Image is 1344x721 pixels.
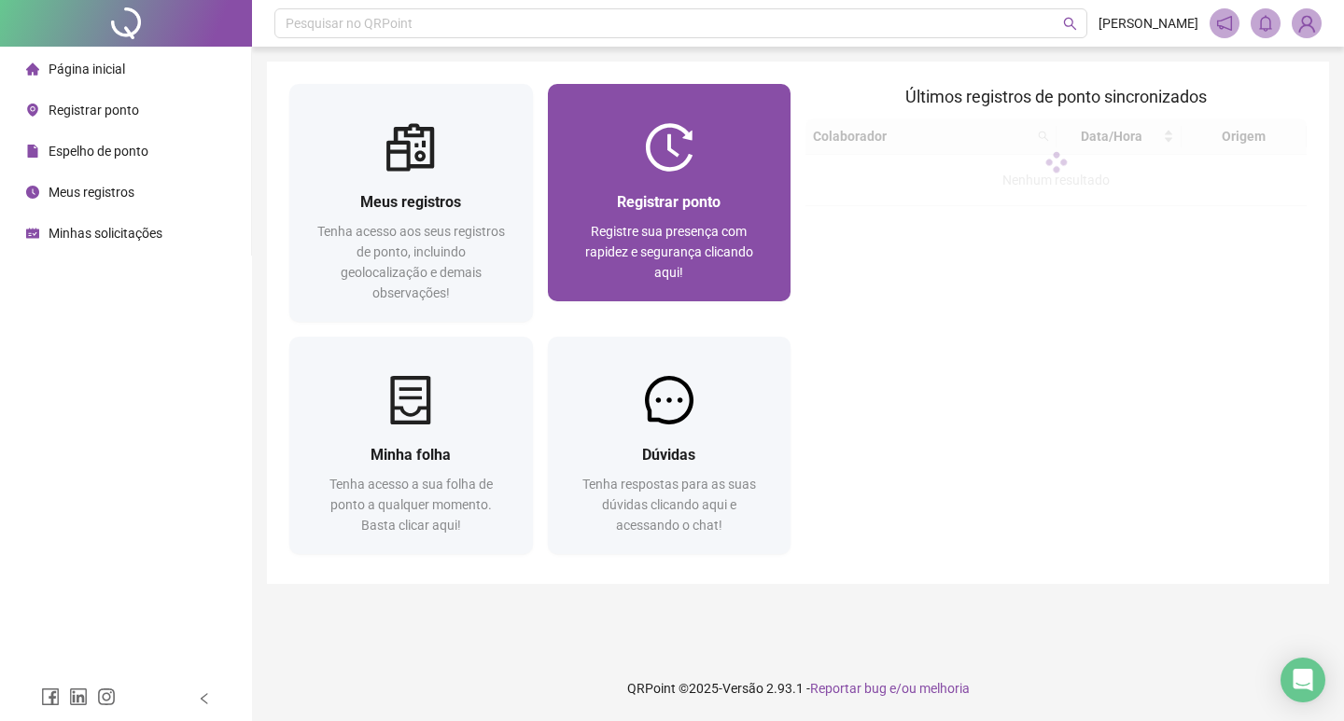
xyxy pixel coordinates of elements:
span: Minha folha [371,446,451,464]
a: Minha folhaTenha acesso a sua folha de ponto a qualquer momento. Basta clicar aqui! [289,337,533,554]
span: Tenha acesso aos seus registros de ponto, incluindo geolocalização e demais observações! [317,224,505,300]
span: Últimos registros de ponto sincronizados [905,87,1207,106]
span: Espelho de ponto [49,144,148,159]
span: Minhas solicitações [49,226,162,241]
img: 89981 [1293,9,1321,37]
span: notification [1216,15,1233,32]
span: [PERSON_NAME] [1099,13,1198,34]
div: Open Intercom Messenger [1281,658,1325,702]
footer: QRPoint © 2025 - 2.93.1 - [252,656,1344,721]
span: schedule [26,227,39,240]
span: facebook [41,687,60,706]
span: bell [1257,15,1274,32]
span: Meus registros [49,185,134,200]
span: Registre sua presença com rapidez e segurança clicando aqui! [585,224,753,280]
span: Dúvidas [642,446,695,464]
span: Tenha acesso a sua folha de ponto a qualquer momento. Basta clicar aqui! [329,477,493,533]
span: Versão [722,681,763,696]
a: Meus registrosTenha acesso aos seus registros de ponto, incluindo geolocalização e demais observa... [289,84,533,322]
a: DúvidasTenha respostas para as suas dúvidas clicando aqui e acessando o chat! [548,337,791,554]
span: Meus registros [360,193,461,211]
span: Registrar ponto [617,193,721,211]
span: clock-circle [26,186,39,199]
span: home [26,62,39,76]
span: file [26,145,39,158]
span: Tenha respostas para as suas dúvidas clicando aqui e acessando o chat! [582,477,756,533]
span: left [198,692,211,705]
span: search [1063,17,1077,31]
span: environment [26,104,39,117]
span: Página inicial [49,62,125,76]
span: Registrar ponto [49,103,139,118]
span: Reportar bug e/ou melhoria [810,681,970,696]
span: instagram [97,687,116,706]
a: Registrar pontoRegistre sua presença com rapidez e segurança clicando aqui! [548,84,791,301]
span: linkedin [69,687,88,706]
